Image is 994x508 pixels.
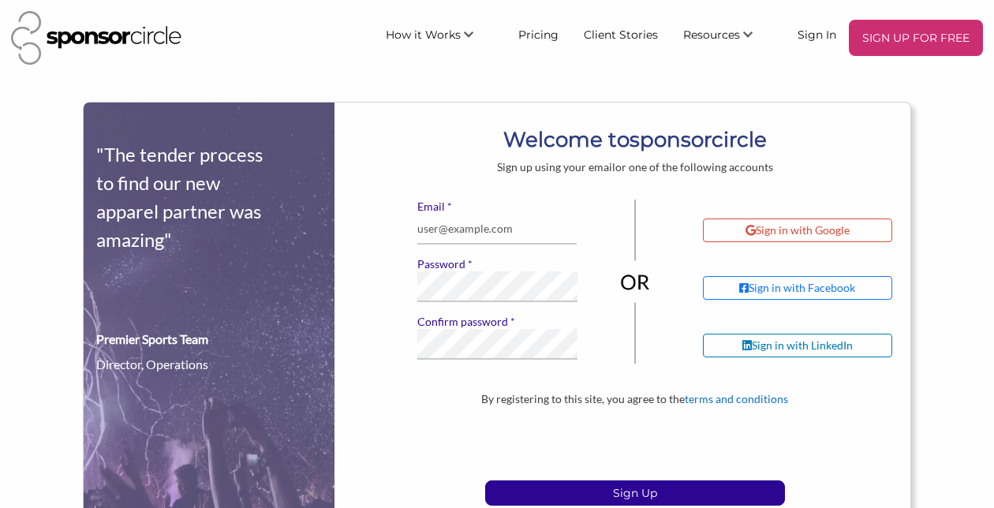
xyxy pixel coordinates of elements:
a: Sign In [785,20,849,48]
div: "The tender process to find our new apparel partner was amazing" [96,140,275,254]
a: Client Stories [571,20,671,48]
div: Director, Operations [96,355,208,374]
label: Password [417,257,577,271]
div: Premier Sports Team [96,330,208,349]
div: Sign up using your email [359,160,910,174]
h1: Welcome to circle [359,125,910,154]
a: Sign in with LinkedIn [703,334,899,357]
label: Email [417,200,577,214]
label: Confirm password [417,315,577,329]
p: Sign Up [486,481,784,505]
img: or-divider-vertical-04be836281eac2ff1e2d8b3dc99963adb0027f4cd6cf8dbd6b945673e6b3c68b.png [620,200,650,364]
li: Resources [671,20,785,56]
a: Sign in with Facebook [703,276,899,300]
input: user@example.com [417,214,577,245]
span: or one of the following accounts [615,160,773,174]
a: Pricing [506,20,571,48]
button: Sign Up [485,480,785,506]
p: SIGN UP FOR FREE [855,26,977,50]
iframe: reCAPTCHA [515,413,755,474]
a: terms and conditions [685,392,788,405]
img: Sponsor Circle Logo [11,11,181,65]
div: Sign in with LinkedIn [742,338,853,353]
li: How it Works [373,20,506,56]
div: Sign in with Facebook [739,281,855,295]
div: Sign in with Google [745,223,850,237]
span: Resources [683,28,740,42]
b: sponsor [630,127,712,152]
span: How it Works [386,28,461,42]
a: Sign in with Google [703,219,899,242]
